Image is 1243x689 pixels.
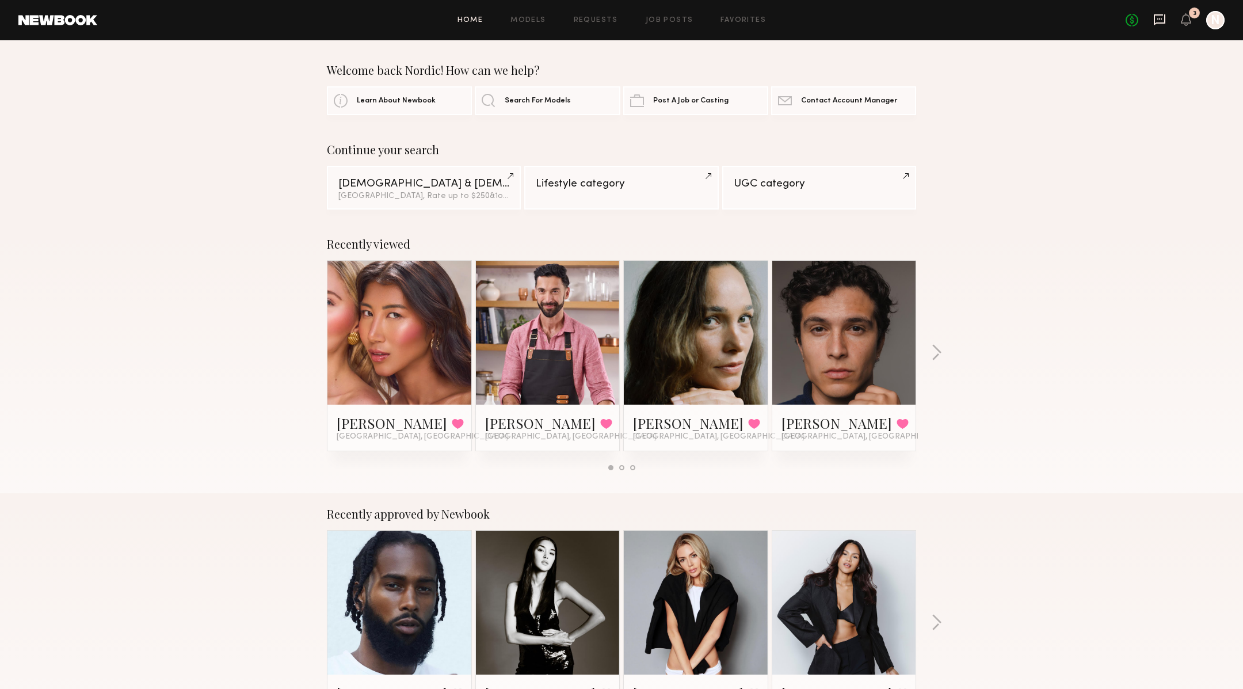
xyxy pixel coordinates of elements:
a: UGC category [722,166,916,210]
div: Lifestyle category [536,178,707,189]
a: Favorites [720,17,766,24]
span: [GEOGRAPHIC_DATA], [GEOGRAPHIC_DATA] [633,432,804,441]
div: Recently viewed [327,237,916,251]
span: [GEOGRAPHIC_DATA], [GEOGRAPHIC_DATA] [485,432,657,441]
div: 3 [1193,10,1196,17]
div: UGC category [734,178,905,189]
a: [PERSON_NAME] [633,414,743,432]
a: [PERSON_NAME] [337,414,447,432]
a: [PERSON_NAME] [781,414,892,432]
a: Search For Models [475,86,620,115]
a: Job Posts [646,17,693,24]
a: Contact Account Manager [771,86,916,115]
span: & 1 other filter [490,192,539,200]
a: Home [457,17,483,24]
div: [GEOGRAPHIC_DATA], Rate up to $250 [338,192,509,200]
div: Welcome back Nordic! How can we help? [327,63,916,77]
span: Learn About Newbook [357,97,436,105]
div: [DEMOGRAPHIC_DATA] & [DEMOGRAPHIC_DATA] Models [338,178,509,189]
a: [DEMOGRAPHIC_DATA] & [DEMOGRAPHIC_DATA] Models[GEOGRAPHIC_DATA], Rate up to $250&1other filter [327,166,521,210]
div: Continue your search [327,143,916,157]
a: [PERSON_NAME] [485,414,596,432]
a: Requests [574,17,618,24]
a: N [1206,11,1225,29]
span: [GEOGRAPHIC_DATA], [GEOGRAPHIC_DATA] [781,432,953,441]
a: Lifestyle category [524,166,718,210]
a: Learn About Newbook [327,86,472,115]
a: Post A Job or Casting [623,86,768,115]
div: Recently approved by Newbook [327,507,916,521]
span: [GEOGRAPHIC_DATA], [GEOGRAPHIC_DATA] [337,432,508,441]
span: Contact Account Manager [801,97,897,105]
span: Search For Models [505,97,571,105]
span: Post A Job or Casting [653,97,729,105]
a: Models [510,17,546,24]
